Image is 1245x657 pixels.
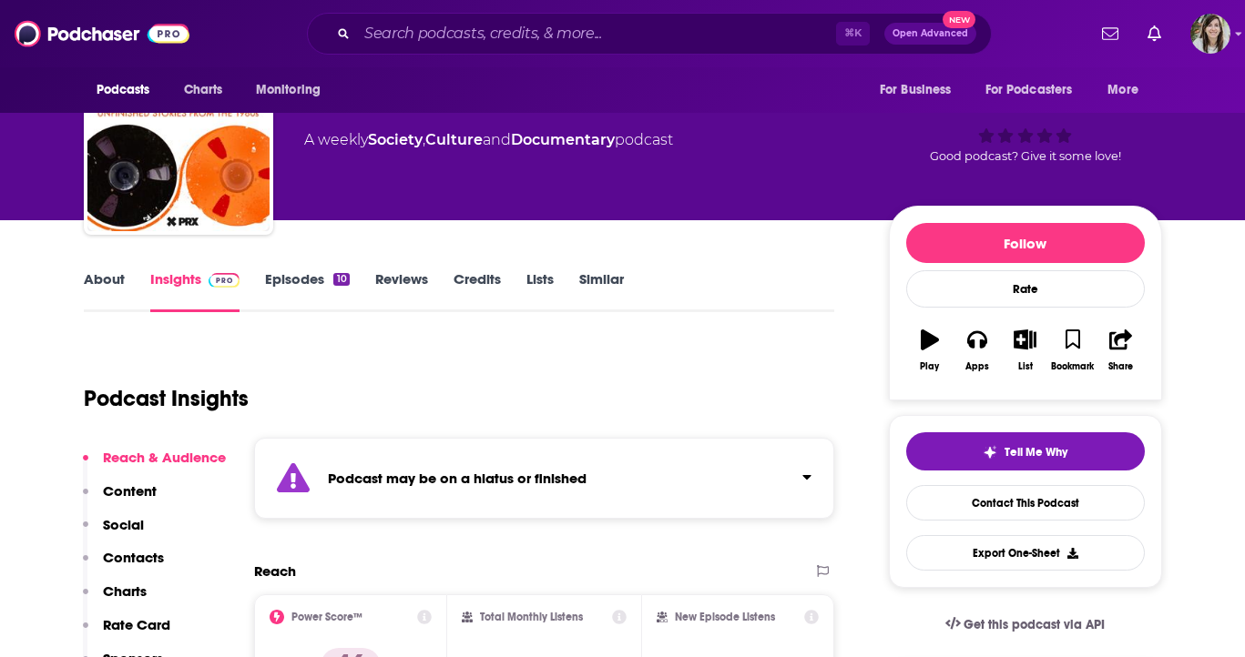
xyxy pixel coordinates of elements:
h1: Podcast Insights [84,385,249,412]
button: Contacts [83,549,164,582]
button: Bookmark [1049,318,1097,383]
span: Monitoring [256,77,321,103]
strong: Podcast may be on a hiatus or finished [328,470,587,487]
button: open menu [1095,73,1161,107]
button: List [1001,318,1048,383]
span: Logged in as devinandrade [1190,14,1230,54]
a: Society [368,131,423,148]
span: and [483,131,511,148]
button: Open AdvancedNew [884,23,976,45]
div: 46Good podcast? Give it some love! [889,62,1162,175]
button: Rate Card [83,616,170,650]
a: Show notifications dropdown [1140,18,1168,49]
img: Podchaser Pro [209,273,240,288]
img: User Profile [1190,14,1230,54]
img: tell me why sparkle [983,445,997,460]
h2: Power Score™ [291,611,362,623]
div: Search podcasts, credits, & more... [307,13,992,55]
span: , [423,131,425,148]
span: Good podcast? Give it some love! [930,149,1121,163]
a: Charts [172,73,234,107]
h2: New Episode Listens [675,611,775,623]
button: Play [906,318,954,383]
span: Open Advanced [893,29,968,38]
a: Contact This Podcast [906,485,1145,521]
button: Reach & Audience [83,449,226,482]
span: Get this podcast via API [964,617,1105,632]
p: Charts [103,582,147,600]
a: Show notifications dropdown [1095,18,1126,49]
button: open menu [867,73,975,107]
h2: Total Monthly Listens [480,611,583,623]
div: A weekly podcast [304,129,673,151]
span: New [943,11,975,28]
img: Division Street Revisited [87,49,270,231]
a: Documentary [511,131,615,148]
div: 10 [333,273,349,286]
a: Episodes10 [265,270,349,312]
h2: Reach [254,562,296,580]
div: Share [1108,361,1133,372]
button: open menu [243,73,344,107]
div: Play [920,361,939,372]
button: Export One-Sheet [906,535,1145,571]
a: Culture [425,131,483,148]
span: ⌘ K [836,22,870,45]
button: open menu [974,73,1099,107]
a: About [84,270,125,312]
button: Follow [906,223,1145,263]
span: For Business [880,77,952,103]
div: Rate [906,270,1145,308]
button: tell me why sparkleTell Me Why [906,432,1145,470]
a: InsightsPodchaser Pro [150,270,240,312]
img: Podchaser - Follow, Share and Rate Podcasts [15,16,189,51]
p: Contacts [103,549,164,566]
input: Search podcasts, credits, & more... [357,19,836,48]
div: List [1018,361,1033,372]
button: Social [83,516,144,550]
button: Content [83,482,157,516]
div: Bookmark [1051,361,1094,372]
button: open menu [84,73,174,107]
a: Similar [579,270,624,312]
a: Reviews [375,270,428,312]
section: Click to expand status details [254,438,835,519]
span: Charts [184,77,223,103]
a: Credits [454,270,501,312]
span: Podcasts [97,77,150,103]
div: Apps [965,361,989,372]
p: Content [103,482,157,500]
a: Lists [526,270,554,312]
p: Rate Card [103,616,170,633]
span: For Podcasters [985,77,1073,103]
p: Social [103,516,144,533]
button: Show profile menu [1190,14,1230,54]
span: More [1107,77,1138,103]
span: Tell Me Why [1005,445,1067,460]
p: Reach & Audience [103,449,226,466]
button: Share [1097,318,1144,383]
button: Apps [954,318,1001,383]
button: Charts [83,582,147,616]
a: Get this podcast via API [931,602,1120,647]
